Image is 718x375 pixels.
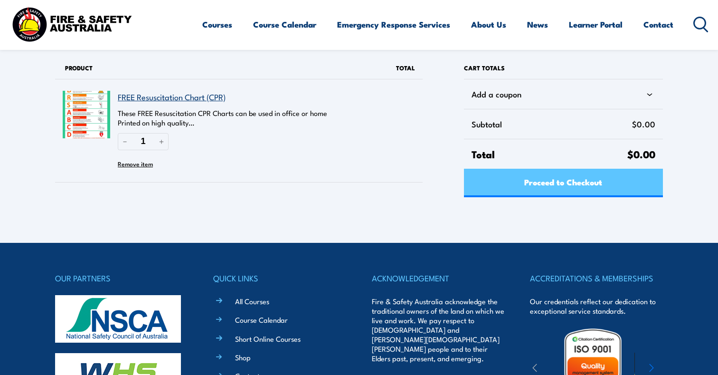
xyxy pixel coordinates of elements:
a: Contact [643,12,673,37]
h4: OUR PARTNERS [55,271,188,285]
p: Fire & Safety Australia acknowledge the traditional owners of the land on which we live and work.... [372,297,505,363]
a: About Us [471,12,506,37]
span: Total [396,63,415,72]
button: Reduce quantity of FREE Resuscitation Chart (CPR) [118,133,132,150]
h4: QUICK LINKS [213,271,346,285]
a: All Courses [235,296,269,306]
a: Short Online Courses [235,334,301,344]
button: Remove FREE Resuscitation Chart (CPR) from cart [118,156,153,171]
img: nsca-logo-footer [55,295,181,343]
a: Shop [235,352,251,362]
a: Learner Portal [569,12,623,37]
a: Courses [202,12,232,37]
a: Course Calendar [253,12,316,37]
a: FREE Resuscitation Chart (CPR) [118,91,226,103]
a: Emergency Response Services [337,12,450,37]
a: Proceed to Checkout [464,169,663,197]
span: Subtotal [472,117,632,131]
span: Total [472,147,627,161]
div: Add a coupon [472,87,655,101]
span: $0.00 [632,117,655,131]
span: Proceed to Checkout [524,169,602,194]
h2: Cart totals [464,57,663,79]
span: Product [65,63,93,72]
h4: ACCREDITATIONS & MEMBERSHIPS [530,271,663,285]
a: Course Calendar [235,315,288,325]
a: News [527,12,548,37]
p: Our credentials reflect our dedication to exceptional service standards. [530,297,663,316]
span: $0.00 [627,146,655,162]
p: These FREE Resuscitation CPR Charts can be used in office or home Printed on high quality… [118,108,368,127]
button: Increase quantity of FREE Resuscitation Chart (CPR) [154,133,169,150]
input: Quantity of FREE Resuscitation Chart (CPR) in your cart. [132,133,154,150]
img: FREE Resuscitation Chart - What are the 7 steps to CPR? [63,91,110,138]
h4: ACKNOWLEDGEMENT [372,271,505,285]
